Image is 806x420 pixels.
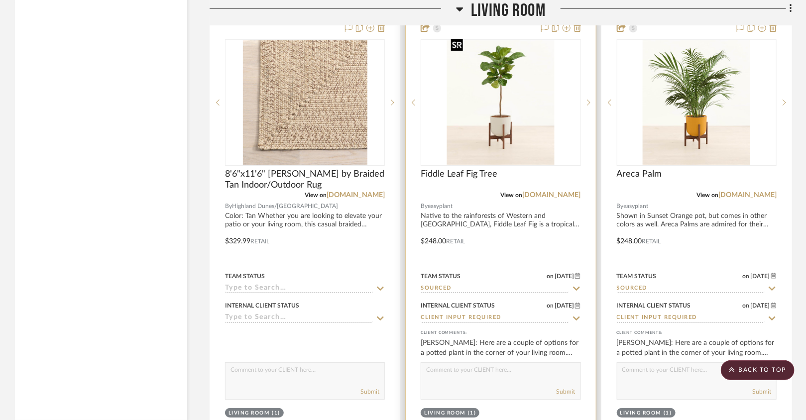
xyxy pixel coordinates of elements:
[421,202,428,211] span: By
[752,387,771,396] button: Submit
[750,302,771,309] span: [DATE]
[225,202,232,211] span: By
[523,192,581,199] a: [DOMAIN_NAME]
[232,202,338,211] span: Highland Dunes/[GEOGRAPHIC_DATA]
[501,192,523,198] span: View on
[617,284,765,294] input: Type to Search…
[225,169,385,191] span: 8'6"x11'6" [PERSON_NAME] by Braided Tan Indoor/Outdoor Rug
[617,202,624,211] span: By
[225,301,299,310] div: Internal Client Status
[327,192,385,199] a: [DOMAIN_NAME]
[360,387,379,396] button: Submit
[447,40,555,165] img: Fiddle Leaf Fig Tree
[421,40,580,165] div: 0
[421,301,495,310] div: Internal Client Status
[557,387,576,396] button: Submit
[718,192,777,199] a: [DOMAIN_NAME]
[421,169,497,180] span: Fiddle Leaf Fig Tree
[421,338,580,358] div: [PERSON_NAME]: Here are a couple of options for a potted plant in the corner of your living room....
[225,272,265,281] div: Team Status
[421,284,569,294] input: Type to Search…
[243,40,367,165] img: 8'6"x11'6" Owens by Braided Tan Indoor/Outdoor Rug
[421,272,461,281] div: Team Status
[617,338,777,358] div: [PERSON_NAME]: Here are a couple of options for a potted plant in the corner of your living room....
[617,169,662,180] span: Areca Palm
[547,273,554,279] span: on
[225,284,373,294] input: Type to Search…
[620,410,662,417] div: Living Room
[617,272,657,281] div: Team Status
[272,410,281,417] div: (1)
[617,314,765,323] input: Type to Search…
[743,303,750,309] span: on
[750,273,771,280] span: [DATE]
[554,302,575,309] span: [DATE]
[468,410,476,417] div: (1)
[624,202,649,211] span: easyplant
[743,273,750,279] span: on
[229,410,270,417] div: Living Room
[554,273,575,280] span: [DATE]
[421,314,569,323] input: Type to Search…
[664,410,672,417] div: (1)
[547,303,554,309] span: on
[617,301,691,310] div: Internal Client Status
[643,40,750,165] img: Areca Palm
[424,410,465,417] div: Living Room
[696,192,718,198] span: View on
[721,360,795,380] scroll-to-top-button: BACK TO TOP
[428,202,453,211] span: easyplant
[305,192,327,198] span: View on
[225,314,373,323] input: Type to Search…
